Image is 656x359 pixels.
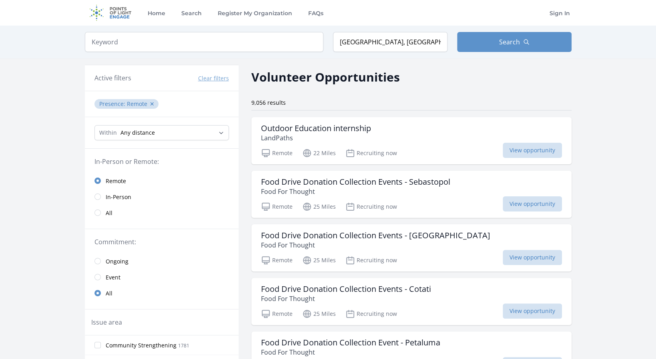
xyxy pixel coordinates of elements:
p: Remote [261,202,293,211]
a: Ongoing [85,253,239,269]
span: Community Strengthening [106,341,177,349]
p: Food For Thought [261,294,431,303]
span: View opportunity [503,143,562,158]
legend: Commitment: [94,237,229,247]
a: Food Drive Donation Collection Events - Cotati Food For Thought Remote 25 Miles Recruiting now Vi... [251,278,572,325]
a: Food Drive Donation Collection Events - Sebastopol Food For Thought Remote 25 Miles Recruiting no... [251,171,572,218]
p: LandPaths [261,133,371,143]
p: 22 Miles [302,148,336,158]
input: Location [333,32,447,52]
h2: Volunteer Opportunities [251,68,400,86]
legend: In-Person or Remote: [94,157,229,166]
span: View opportunity [503,196,562,211]
p: Recruiting now [345,255,397,265]
span: 9,056 results [251,99,286,106]
p: 25 Miles [302,309,336,319]
span: View opportunity [503,250,562,265]
span: In-Person [106,193,131,201]
input: Community Strengthening 1781 [94,342,101,348]
a: Event [85,269,239,285]
p: Recruiting now [345,148,397,158]
p: Remote [261,309,293,319]
span: Remote [127,100,147,108]
p: Recruiting now [345,309,397,319]
h3: Food Drive Donation Collection Events - Cotati [261,284,431,294]
p: Remote [261,148,293,158]
a: All [85,205,239,221]
a: Remote [85,173,239,189]
button: ✕ [150,100,154,108]
a: In-Person [85,189,239,205]
button: Clear filters [198,74,229,82]
span: Event [106,273,120,281]
p: Food For Thought [261,347,440,357]
span: All [106,209,112,217]
a: Outdoor Education internship LandPaths Remote 22 Miles Recruiting now View opportunity [251,117,572,164]
input: Keyword [85,32,323,52]
span: View opportunity [503,303,562,319]
p: 25 Miles [302,202,336,211]
a: All [85,285,239,301]
p: Food For Thought [261,187,450,196]
p: Remote [261,255,293,265]
h3: Food Drive Donation Collection Events - Sebastopol [261,177,450,187]
p: Food For Thought [261,240,490,250]
button: Search [457,32,572,52]
span: Ongoing [106,257,128,265]
span: All [106,289,112,297]
p: 25 Miles [302,255,336,265]
h3: Food Drive Donation Collection Events - [GEOGRAPHIC_DATA] [261,231,490,240]
select: Search Radius [94,125,229,140]
h3: Outdoor Education internship [261,124,371,133]
span: Remote [106,177,126,185]
h3: Active filters [94,73,131,83]
span: Search [499,37,520,47]
span: 1781 [178,342,189,349]
a: Food Drive Donation Collection Events - [GEOGRAPHIC_DATA] Food For Thought Remote 25 Miles Recrui... [251,224,572,271]
p: Recruiting now [345,202,397,211]
h3: Food Drive Donation Collection Event - Petaluma [261,338,440,347]
legend: Issue area [91,317,122,327]
span: Presence : [99,100,127,108]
